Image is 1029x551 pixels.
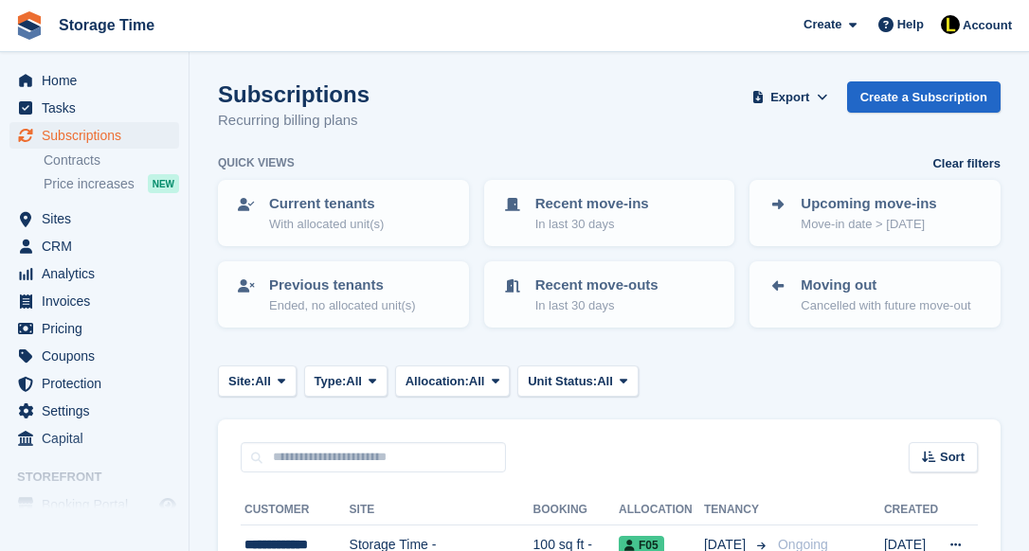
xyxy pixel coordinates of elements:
[9,425,179,452] a: menu
[42,95,155,121] span: Tasks
[486,263,733,326] a: Recent move-outs In last 30 days
[42,67,155,94] span: Home
[9,491,179,518] a: menu
[315,372,347,391] span: Type:
[9,343,179,369] a: menu
[770,88,809,107] span: Export
[535,193,649,215] p: Recent move-ins
[156,493,179,516] a: Preview store
[228,372,255,391] span: Site:
[42,425,155,452] span: Capital
[941,15,960,34] img: Laaibah Sarwar
[884,495,938,525] th: Created
[220,263,467,326] a: Previous tenants Ended, no allocated unit(s)
[704,495,770,525] th: Tenancy
[44,175,135,193] span: Price increases
[9,205,179,232] a: menu
[255,372,271,391] span: All
[963,16,1012,35] span: Account
[469,372,485,391] span: All
[801,215,936,234] p: Move-in date > [DATE]
[42,398,155,424] span: Settings
[486,182,733,244] a: Recent move-ins In last 30 days
[42,315,155,342] span: Pricing
[269,275,416,296] p: Previous tenants
[42,233,155,259] span: CRM
[304,365,388,397] button: Type: All
[9,288,179,314] a: menu
[346,372,362,391] span: All
[9,398,179,424] a: menu
[535,296,659,315] p: In last 30 days
[269,296,416,315] p: Ended, no allocated unit(s)
[148,174,179,193] div: NEW
[9,122,179,149] a: menu
[220,182,467,244] a: Current tenants With allocated unit(s)
[801,275,970,296] p: Moving out
[847,81,1001,113] a: Create a Subscription
[42,370,155,397] span: Protection
[897,15,924,34] span: Help
[751,263,999,326] a: Moving out Cancelled with future move-out
[218,81,370,107] h1: Subscriptions
[269,193,384,215] p: Current tenants
[42,491,155,518] span: Booking Portal
[42,343,155,369] span: Coupons
[218,110,370,132] p: Recurring billing plans
[932,154,1001,173] a: Clear filters
[801,193,936,215] p: Upcoming move-ins
[801,296,970,315] p: Cancelled with future move-out
[395,365,511,397] button: Allocation: All
[535,215,649,234] p: In last 30 days
[44,151,179,169] a: Contracts
[597,372,613,391] span: All
[218,365,297,397] button: Site: All
[17,468,189,487] span: Storefront
[619,495,704,525] th: Allocation
[9,315,179,342] a: menu
[9,67,179,94] a: menu
[241,495,350,525] th: Customer
[803,15,841,34] span: Create
[51,9,162,41] a: Storage Time
[528,372,597,391] span: Unit Status:
[9,260,179,287] a: menu
[533,495,619,525] th: Booking
[350,495,533,525] th: Site
[42,260,155,287] span: Analytics
[9,95,179,121] a: menu
[9,233,179,259] a: menu
[940,448,965,467] span: Sort
[517,365,638,397] button: Unit Status: All
[9,370,179,397] a: menu
[44,173,179,194] a: Price increases NEW
[15,11,44,40] img: stora-icon-8386f47178a22dfd0bd8f6a31ec36ba5ce8667c1dd55bd0f319d3a0aa187defe.svg
[749,81,832,113] button: Export
[751,182,999,244] a: Upcoming move-ins Move-in date > [DATE]
[42,122,155,149] span: Subscriptions
[42,288,155,314] span: Invoices
[406,372,469,391] span: Allocation:
[42,205,155,232] span: Sites
[269,215,384,234] p: With allocated unit(s)
[218,154,295,171] h6: Quick views
[535,275,659,296] p: Recent move-outs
